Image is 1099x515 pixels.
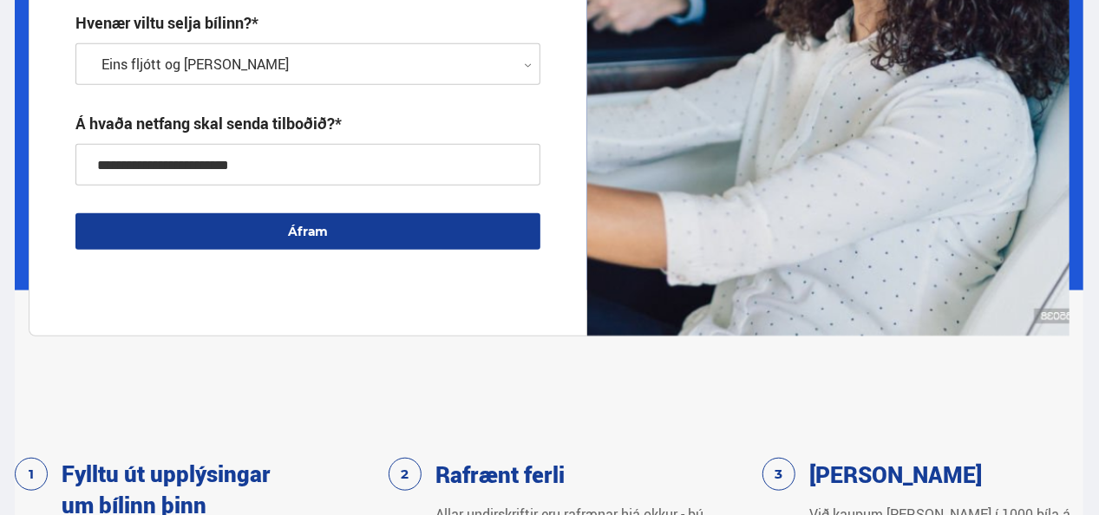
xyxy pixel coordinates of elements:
h3: [PERSON_NAME] [809,459,982,490]
h3: Rafrænt ferli [435,459,565,490]
label: Hvenær viltu selja bílinn?* [75,12,258,33]
button: Áfram [75,213,540,250]
div: Á hvaða netfang skal senda tilboðið?* [75,113,342,134]
button: Opna LiveChat spjallviðmót [14,7,66,59]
